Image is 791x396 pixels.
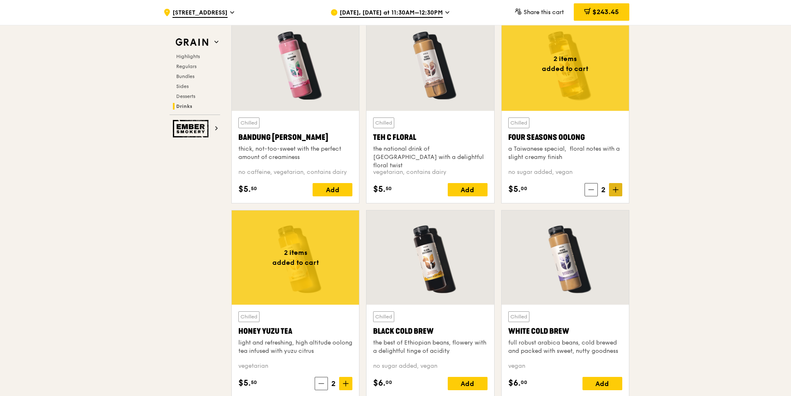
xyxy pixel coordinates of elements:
[313,183,352,196] div: Add
[340,9,443,18] span: [DATE], [DATE] at 11:30AM–12:30PM
[176,54,200,59] span: Highlights
[328,378,339,389] span: 2
[238,311,260,322] div: Chilled
[592,8,619,16] span: $243.45
[508,311,529,322] div: Chilled
[508,325,622,337] div: White Cold Brew
[373,311,394,322] div: Chilled
[598,184,609,196] span: 2
[238,117,260,128] div: Chilled
[521,185,527,192] span: 00
[251,185,257,192] span: 50
[176,93,195,99] span: Desserts
[238,325,352,337] div: Honey Yuzu Tea
[386,379,392,386] span: 00
[172,9,228,18] span: [STREET_ADDRESS]
[238,168,352,176] div: no caffeine, vegetarian, contains dairy
[238,132,352,143] div: Bandung [PERSON_NAME]
[508,132,622,143] div: Four Seasons Oolong
[521,379,527,386] span: 00
[508,117,529,128] div: Chilled
[582,377,622,390] div: Add
[508,339,622,355] div: full robust arabica beans, cold brewed and packed with sweet, nutty goodness
[238,145,352,161] div: thick, not-too-sweet with the perfect amount of creaminess
[373,132,487,143] div: Teh C Floral
[508,377,521,389] span: $6.
[176,83,189,89] span: Sides
[448,183,488,196] div: Add
[373,325,487,337] div: Black Cold Brew
[173,120,211,137] img: Ember Smokery web logo
[373,377,386,389] span: $6.
[176,64,197,69] span: Regulars
[373,168,487,176] div: vegetarian, contains dairy
[238,339,352,355] div: light and refreshing, high altitude oolong tea infused with yuzu citrus
[386,185,392,192] span: 50
[238,183,251,196] span: $5.
[508,145,622,161] div: a Taiwanese special, floral notes with a slight creamy finish
[373,362,487,370] div: no sugar added, vegan
[373,117,394,128] div: Chilled
[508,183,521,196] span: $5.
[373,145,487,170] div: the national drink of [GEOGRAPHIC_DATA] with a delightful floral twist
[238,362,352,370] div: vegetarian
[173,35,211,50] img: Grain web logo
[238,377,251,389] span: $5.
[251,379,257,386] span: 50
[524,9,564,16] span: Share this cart
[176,73,194,79] span: Bundles
[373,183,386,196] span: $5.
[176,103,192,109] span: Drinks
[373,339,487,355] div: the best of Ethiopian beans, flowery with a delightful tinge of acidity
[448,377,488,390] div: Add
[508,168,622,176] div: no sugar added, vegan
[508,362,622,370] div: vegan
